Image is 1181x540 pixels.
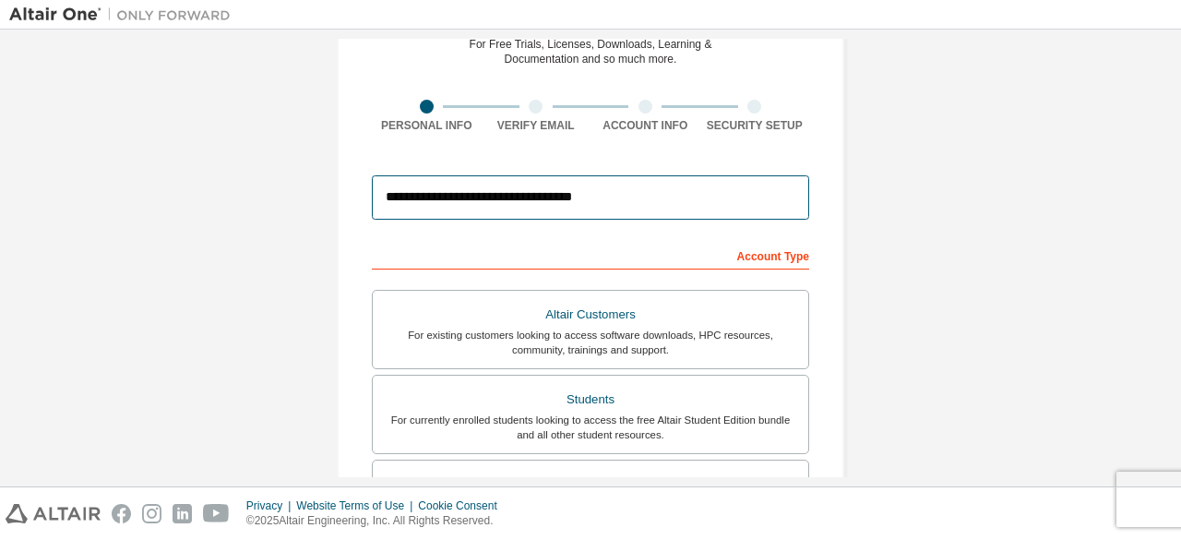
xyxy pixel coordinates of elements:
[384,302,797,328] div: Altair Customers
[6,504,101,523] img: altair_logo.svg
[590,118,700,133] div: Account Info
[384,328,797,357] div: For existing customers looking to access software downloads, HPC resources, community, trainings ...
[246,513,508,529] p: © 2025 Altair Engineering, Inc. All Rights Reserved.
[384,387,797,413] div: Students
[418,498,507,513] div: Cookie Consent
[700,118,810,133] div: Security Setup
[112,504,131,523] img: facebook.svg
[384,472,797,498] div: Faculty
[203,504,230,523] img: youtube.svg
[246,498,296,513] div: Privacy
[384,413,797,442] div: For currently enrolled students looking to access the free Altair Student Edition bundle and all ...
[372,240,809,270] div: Account Type
[173,504,192,523] img: linkedin.svg
[482,118,591,133] div: Verify Email
[9,6,240,24] img: Altair One
[142,504,161,523] img: instagram.svg
[372,118,482,133] div: Personal Info
[470,37,712,66] div: For Free Trials, Licenses, Downloads, Learning & Documentation and so much more.
[296,498,418,513] div: Website Terms of Use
